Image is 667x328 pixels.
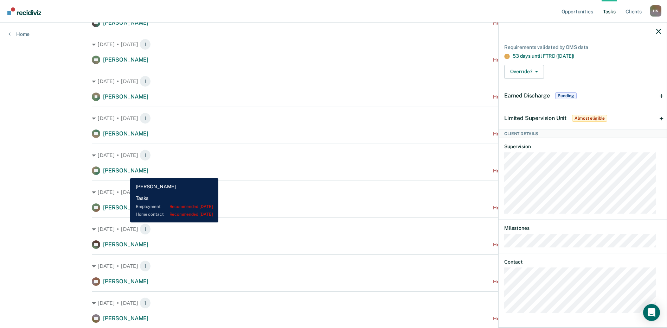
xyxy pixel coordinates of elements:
[140,223,151,235] span: 1
[140,187,151,198] span: 1
[7,7,41,15] img: Recidiviz
[8,31,30,37] a: Home
[140,39,151,50] span: 1
[493,57,575,63] div: Home contact recommended [DATE]
[92,76,575,87] div: [DATE] • [DATE]
[140,113,151,124] span: 1
[504,144,661,150] dt: Supervision
[493,20,575,26] div: Home contact recommended [DATE]
[493,131,575,137] div: Home contact recommended [DATE]
[103,241,148,248] span: [PERSON_NAME]
[643,304,660,321] div: Open Intercom Messenger
[92,260,575,272] div: [DATE] • [DATE]
[92,187,575,198] div: [DATE] • [DATE]
[650,5,661,17] button: Profile dropdown button
[103,278,148,285] span: [PERSON_NAME]
[103,19,148,26] span: [PERSON_NAME]
[493,205,575,211] div: Home contact recommended [DATE]
[493,242,575,248] div: Home contact recommended [DATE]
[92,150,575,161] div: [DATE] • [DATE]
[140,297,151,309] span: 1
[499,107,667,130] div: Limited Supervision UnitAlmost eligible
[103,204,148,211] span: [PERSON_NAME]
[499,84,667,107] div: Earned DischargePending
[493,279,575,285] div: Home contact recommended [DATE]
[493,316,575,322] div: Home contact recommended [DATE]
[103,167,148,174] span: [PERSON_NAME]
[504,259,661,265] dt: Contact
[493,94,575,100] div: Home contact recommended [DATE]
[103,315,148,322] span: [PERSON_NAME]
[92,113,575,124] div: [DATE] • [DATE]
[103,93,148,100] span: [PERSON_NAME]
[504,44,661,50] div: Requirements validated by OMS data
[504,65,544,79] button: Override?
[493,168,575,174] div: Home contact recommended [DATE]
[103,56,148,63] span: [PERSON_NAME]
[504,115,566,121] span: Limited Supervision Unit
[499,130,667,138] div: Client Details
[650,5,661,17] div: H N
[140,150,151,161] span: 1
[513,53,661,59] div: 53 days until FTRD ([DATE])
[572,115,607,122] span: Almost eligible
[555,92,576,99] span: Pending
[92,39,575,50] div: [DATE] • [DATE]
[504,92,550,99] span: Earned Discharge
[103,130,148,137] span: [PERSON_NAME]
[140,76,151,87] span: 1
[140,260,151,272] span: 1
[92,223,575,235] div: [DATE] • [DATE]
[92,297,575,309] div: [DATE] • [DATE]
[504,225,661,231] dt: Milestones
